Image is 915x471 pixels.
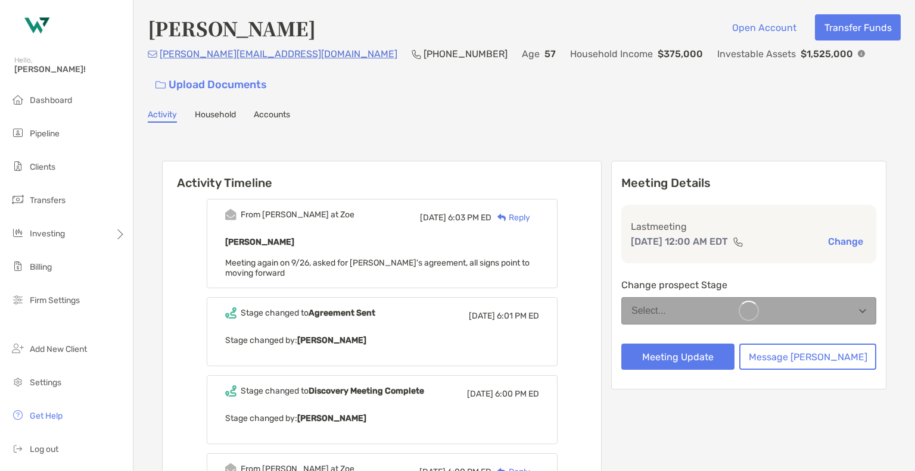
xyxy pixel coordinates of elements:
[30,195,66,205] span: Transfers
[497,214,506,222] img: Reply icon
[544,46,556,61] p: 57
[148,51,157,58] img: Email Icon
[570,46,653,61] p: Household Income
[30,344,87,354] span: Add New Client
[11,226,25,240] img: investing icon
[254,110,290,123] a: Accounts
[522,46,540,61] p: Age
[148,110,177,123] a: Activity
[30,378,61,388] span: Settings
[11,92,25,107] img: dashboard icon
[225,209,236,220] img: Event icon
[467,389,493,399] span: [DATE]
[448,213,491,223] span: 6:03 PM ED
[309,386,424,396] b: Discovery Meeting Complete
[631,234,728,249] p: [DATE] 12:00 AM EDT
[163,161,601,190] h6: Activity Timeline
[11,408,25,422] img: get-help icon
[621,277,876,292] p: Change prospect Stage
[225,333,539,348] p: Stage changed by:
[30,444,58,454] span: Log out
[11,192,25,207] img: transfers icon
[420,213,446,223] span: [DATE]
[11,159,25,173] img: clients icon
[723,14,805,40] button: Open Account
[11,292,25,307] img: firm-settings icon
[717,46,796,61] p: Investable Assets
[225,385,236,397] img: Event icon
[11,441,25,456] img: logout icon
[148,14,316,42] h4: [PERSON_NAME]
[11,259,25,273] img: billing icon
[30,411,63,421] span: Get Help
[148,72,275,98] a: Upload Documents
[824,235,867,248] button: Change
[297,413,366,423] b: [PERSON_NAME]
[225,307,236,319] img: Event icon
[14,64,126,74] span: [PERSON_NAME]!
[858,50,865,57] img: Info Icon
[621,344,735,370] button: Meeting Update
[155,81,166,89] img: button icon
[241,386,424,396] div: Stage changed to
[30,262,52,272] span: Billing
[225,411,539,426] p: Stage changed by:
[195,110,236,123] a: Household
[225,237,294,247] b: [PERSON_NAME]
[497,311,539,321] span: 6:01 PM ED
[631,219,867,234] p: Last meeting
[30,162,55,172] span: Clients
[491,211,530,224] div: Reply
[621,176,876,191] p: Meeting Details
[739,344,876,370] button: Message [PERSON_NAME]
[241,308,375,318] div: Stage changed to
[424,46,508,61] p: [PHONE_NUMBER]
[815,14,901,40] button: Transfer Funds
[11,341,25,355] img: add_new_client icon
[30,229,65,239] span: Investing
[30,95,72,105] span: Dashboard
[30,129,60,139] span: Pipeline
[469,311,495,321] span: [DATE]
[14,5,57,48] img: Zoe Logo
[412,49,421,59] img: Phone Icon
[160,46,397,61] p: [PERSON_NAME][EMAIL_ADDRESS][DOMAIN_NAME]
[297,335,366,345] b: [PERSON_NAME]
[658,46,703,61] p: $375,000
[11,375,25,389] img: settings icon
[11,126,25,140] img: pipeline icon
[733,237,743,247] img: communication type
[225,258,530,278] span: Meeting again on 9/26, asked for [PERSON_NAME]'s agreement, all signs point to moving forward
[309,308,375,318] b: Agreement Sent
[241,210,354,220] div: From [PERSON_NAME] at Zoe
[30,295,80,305] span: Firm Settings
[495,389,539,399] span: 6:00 PM ED
[801,46,853,61] p: $1,525,000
